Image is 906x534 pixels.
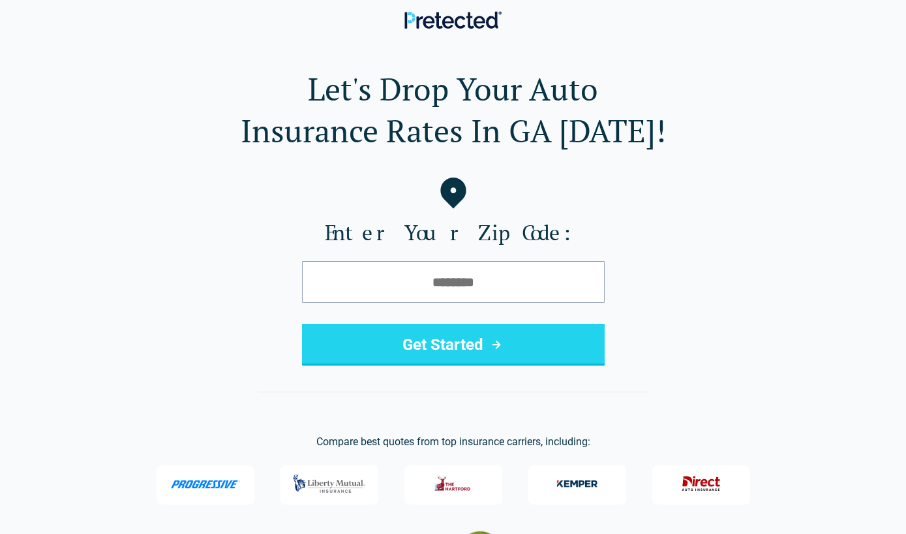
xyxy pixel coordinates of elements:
[170,480,240,489] img: Progressive
[404,11,502,29] img: Pretected
[302,324,605,366] button: Get Started
[551,470,603,497] img: Kemper
[675,470,727,497] img: Direct General
[21,68,885,151] h1: Let's Drop Your Auto Insurance Rates In GA [DATE]!
[290,468,369,499] img: Liberty Mutual
[21,434,885,450] p: Compare best quotes from top insurance carriers, including:
[427,470,479,497] img: The Hartford
[21,219,885,245] label: Enter Your Zip Code:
